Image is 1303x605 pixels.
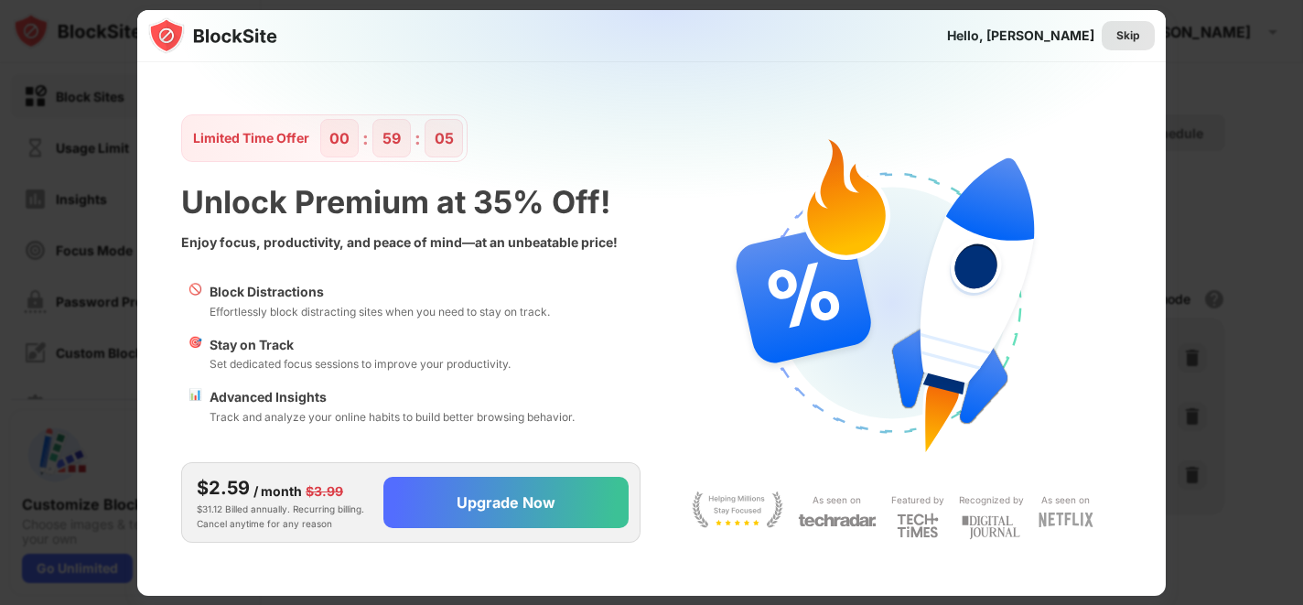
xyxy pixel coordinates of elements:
div: Skip [1116,27,1140,45]
div: Featured by [891,492,944,509]
div: / month [253,481,302,502]
img: light-netflix.svg [1039,513,1093,527]
img: light-stay-focus.svg [692,492,783,528]
div: Track and analyze your online habits to build better browsing behavior. [210,408,575,426]
div: 📊 [188,387,202,426]
img: light-techtimes.svg [897,513,939,538]
div: Advanced Insights [210,387,575,407]
div: $2.59 [197,474,250,502]
div: $31.12 Billed annually. Recurring billing. Cancel anytime for any reason [197,474,369,531]
div: Recognized by [959,492,1024,509]
img: light-techradar.svg [798,513,877,528]
div: As seen on [813,492,861,509]
div: As seen on [1041,492,1090,509]
div: $3.99 [306,481,343,502]
img: gradient.svg [148,10,1177,373]
div: Upgrade Now [457,493,555,512]
img: light-digital-journal.svg [962,513,1020,543]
